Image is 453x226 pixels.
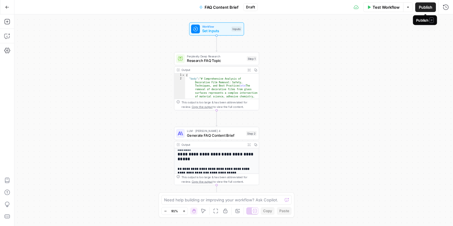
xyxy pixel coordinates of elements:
div: Output [181,142,244,147]
button: Test Workflow [363,2,403,12]
span: Research FAQ Topic [187,58,244,63]
div: Perplexity Deep ResearchResearch FAQ TopicStep 1Output{ "body":"# Comprehensive Analysis of Decor... [174,52,259,110]
span: Copy the output [192,105,212,108]
div: WorkflowSet InputsInputs [174,23,259,36]
span: Generate FAQ Content Brief [187,133,244,138]
button: Paste [277,207,292,215]
span: Set Inputs [202,28,229,34]
span: Copy the output [192,180,212,183]
span: 91% [171,209,178,213]
div: Step 2 [246,131,257,136]
span: Draft [246,5,255,10]
button: Copy [261,207,274,215]
span: Paste [279,208,289,214]
g: Edge from step_1 to step_2 [216,110,217,126]
div: Inputs [231,26,241,31]
g: Edge from start to step_1 [216,35,217,51]
span: Test Workflow [373,4,400,10]
span: Copy [263,208,272,214]
div: Output [181,68,244,72]
span: Publish [419,4,432,10]
span: Perplexity Deep Research [187,54,244,59]
div: This output is too large & has been abbreviated for review. to view the full content. [181,175,257,184]
span: LLM · [PERSON_NAME] 4 [187,129,244,133]
div: Step 1 [247,56,257,61]
div: 1 [174,74,185,77]
span: Workflow [202,24,229,29]
button: FAQ Content Brief [196,2,242,12]
span: Toggle code folding, rows 1 through 3 [182,74,185,77]
button: Publish [415,2,436,12]
span: FAQ Content Brief [205,4,238,10]
div: Publish [416,17,434,23]
span: P [430,17,434,23]
div: This output is too large & has been abbreviated for review. to view the full content. [181,100,257,109]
